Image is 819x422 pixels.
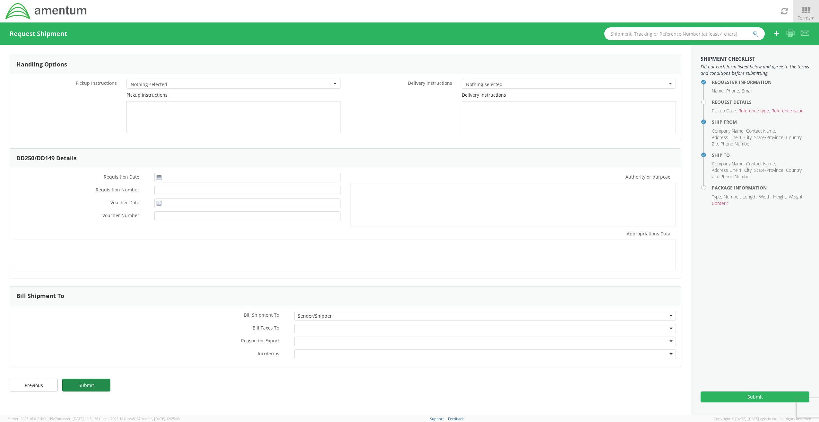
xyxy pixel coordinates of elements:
li: Type [712,194,722,200]
li: Country [786,167,803,173]
span: Copyright © [DATE]-[DATE] Agistix Inc., All Rights Reserved [714,416,811,421]
span: Forms [797,15,815,21]
span: ▼ [811,15,815,21]
span: Nothing selected [131,81,332,88]
li: Email [742,88,752,94]
li: Phone Number [720,141,751,147]
span: Nothing selected [466,81,668,88]
a: Support [430,416,444,421]
li: Weight [789,194,804,200]
li: Pickup Date [712,108,737,114]
span: Delivery Instructions [408,80,452,86]
span: Server: 2025.16.0-21b0bc45e7b [8,416,98,421]
li: Content [712,200,728,207]
button: Nothing selected [462,79,676,89]
label: Delivery Instructions [462,92,506,98]
h4: Requester Information [712,80,809,84]
h3: Shipment Checklist [701,56,809,62]
h3: DD250/DD149 Details [16,155,77,162]
span: Requisition Date [104,174,139,180]
a: Feedback [448,416,464,421]
li: State/Province [754,167,784,173]
li: Name [712,88,725,94]
li: Length [743,194,757,200]
img: dyn-intl-logo-049831509241104b2a82.png [5,2,88,20]
h3: Bill Shipment To [16,293,64,299]
li: Address Line 1 [712,134,743,141]
span: Fill out each form listed below and agree to the terms and conditions before submitting [701,64,809,76]
li: Zip [712,141,719,147]
span: Voucher Number [102,212,139,218]
span: Authority or purpose [625,174,670,180]
li: Reference type [738,108,770,114]
span: master, [DATE] 12:25:43 [141,416,180,421]
h4: Package Information [712,185,809,190]
button: Submit [701,391,809,402]
h4: Request Details [712,100,809,104]
button: Nothing selected [126,79,341,89]
li: City [744,167,753,173]
li: Country [786,134,803,141]
h4: Ship To [712,153,809,157]
span: Appropriations Data [627,231,670,237]
span: Voucher Date [110,199,139,206]
li: State/Province [754,134,784,141]
span: Bill Shipment To [244,312,279,318]
span: Incoterms [258,350,279,356]
li: Company Name [712,128,745,134]
h4: Ship From [712,119,809,124]
a: Previous [10,379,58,391]
li: Contact Name [746,128,776,134]
li: Phone Number [720,173,751,180]
li: Reference value [772,108,804,114]
span: Requisition Number [96,187,139,193]
li: Address Line 1 [712,167,743,173]
li: Height [773,194,787,200]
span: master, [DATE] 11:54:36 [59,416,98,421]
li: City [744,134,753,141]
span: Pickup Instructions [76,80,117,86]
h4: Request Shipment [10,30,67,37]
li: Company Name [712,161,745,167]
a: Submit [62,379,110,391]
li: Phone [726,88,740,94]
div: Sender/Shipper [298,313,332,319]
li: Zip [712,173,719,180]
h3: Handling Options [16,61,67,68]
input: Shipment, Tracking or Reference Number (at least 4 chars) [604,27,765,40]
label: Pickup Instructions [126,92,168,98]
span: Bill Taxes To [253,325,279,331]
li: Number [724,194,741,200]
span: Reason for Export [241,338,279,344]
span: Client: 2025.14.0-cea8157 [99,416,180,421]
li: Contact Name [746,161,776,167]
li: Width [759,194,772,200]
